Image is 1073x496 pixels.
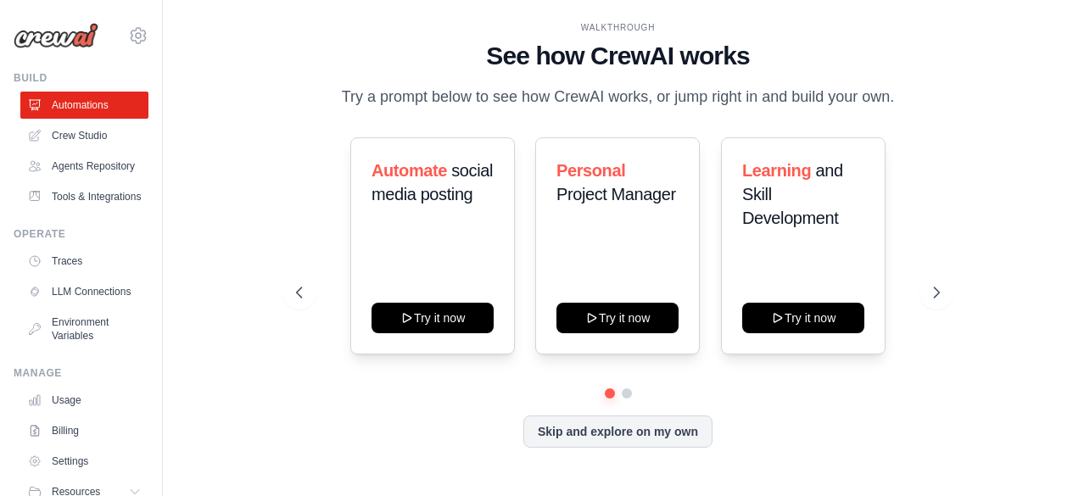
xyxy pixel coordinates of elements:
[14,227,148,241] div: Operate
[20,92,148,119] a: Automations
[14,366,148,380] div: Manage
[20,248,148,275] a: Traces
[523,415,713,448] button: Skip and explore on my own
[556,185,676,203] span: Project Manager
[296,41,940,71] h1: See how CrewAI works
[20,153,148,180] a: Agents Repository
[20,309,148,349] a: Environment Variables
[14,23,98,48] img: Logo
[556,303,679,333] button: Try it now
[372,161,493,203] span: social media posting
[556,161,625,180] span: Personal
[372,303,494,333] button: Try it now
[742,161,811,180] span: Learning
[742,161,843,227] span: and Skill Development
[20,183,148,210] a: Tools & Integrations
[20,387,148,414] a: Usage
[296,21,940,34] div: WALKTHROUGH
[20,417,148,444] a: Billing
[20,448,148,475] a: Settings
[742,303,864,333] button: Try it now
[372,161,447,180] span: Automate
[14,71,148,85] div: Build
[20,122,148,149] a: Crew Studio
[20,278,148,305] a: LLM Connections
[333,85,903,109] p: Try a prompt below to see how CrewAI works, or jump right in and build your own.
